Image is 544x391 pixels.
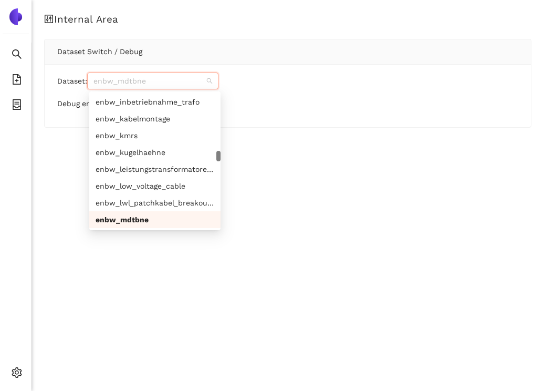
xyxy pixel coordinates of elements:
[89,94,221,110] div: enbw_inbetriebnahme_trafo
[12,45,22,66] span: search
[12,96,22,117] span: container
[96,147,214,158] div: enbw_kugelhaehne
[93,73,212,89] span: enbw_mdtbne
[89,161,221,178] div: enbw_leistungstransformatoren_63_mva
[89,110,221,127] div: enbw_kabelmontage
[96,96,214,108] div: enbw_inbetriebnahme_trafo
[89,144,221,161] div: enbw_kugelhaehne
[7,8,24,25] img: Logo
[96,197,214,209] div: enbw_lwl_patchkabel_breakoutkabel
[96,163,214,175] div: enbw_leistungstransformatoren_63_mva
[89,211,221,228] div: enbw_mdtbne
[89,194,221,211] div: enbw_lwl_patchkabel_breakoutkabel
[96,130,214,141] div: enbw_kmrs
[96,214,214,225] div: enbw_mdtbne
[57,98,518,110] div: Debug enabled:
[57,39,518,64] div: Dataset Switch / Debug
[96,113,214,125] div: enbw_kabelmontage
[89,127,221,144] div: enbw_kmrs
[44,13,531,26] h1: Internal Area
[89,178,221,194] div: enbw_low_voltage_cable
[57,73,518,89] div: Dataset:
[12,70,22,91] span: file-add
[96,180,214,192] div: enbw_low_voltage_cable
[44,14,54,24] span: control
[12,364,22,385] span: setting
